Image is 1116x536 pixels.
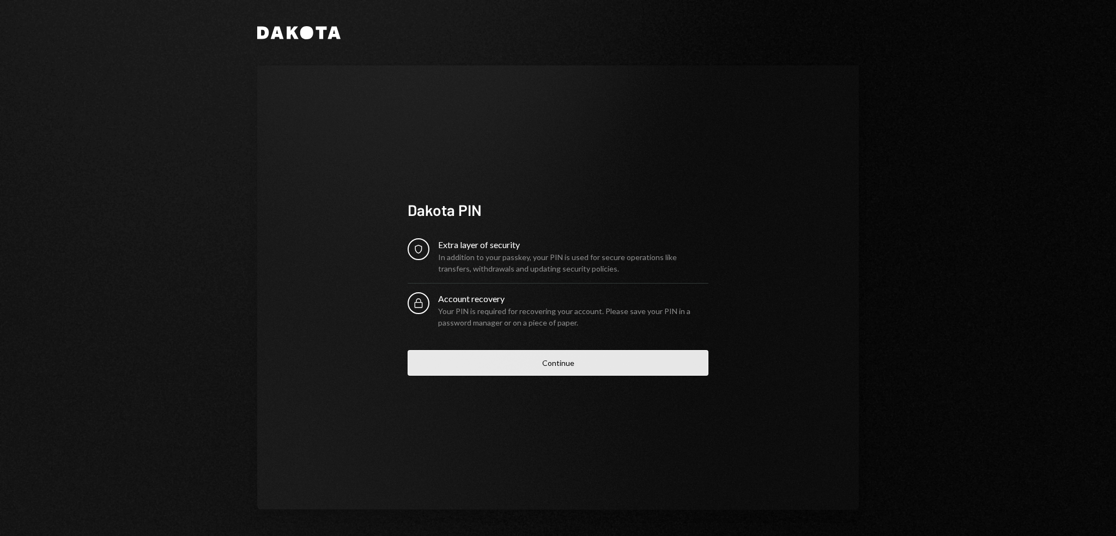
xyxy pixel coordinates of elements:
[438,292,708,305] div: Account recovery
[408,350,708,376] button: Continue
[438,251,708,274] div: In addition to your passkey, your PIN is used for secure operations like transfers, withdrawals a...
[438,238,708,251] div: Extra layer of security
[438,305,708,328] div: Your PIN is required for recovering your account. Please save your PIN in a password manager or o...
[408,200,708,221] div: Dakota PIN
